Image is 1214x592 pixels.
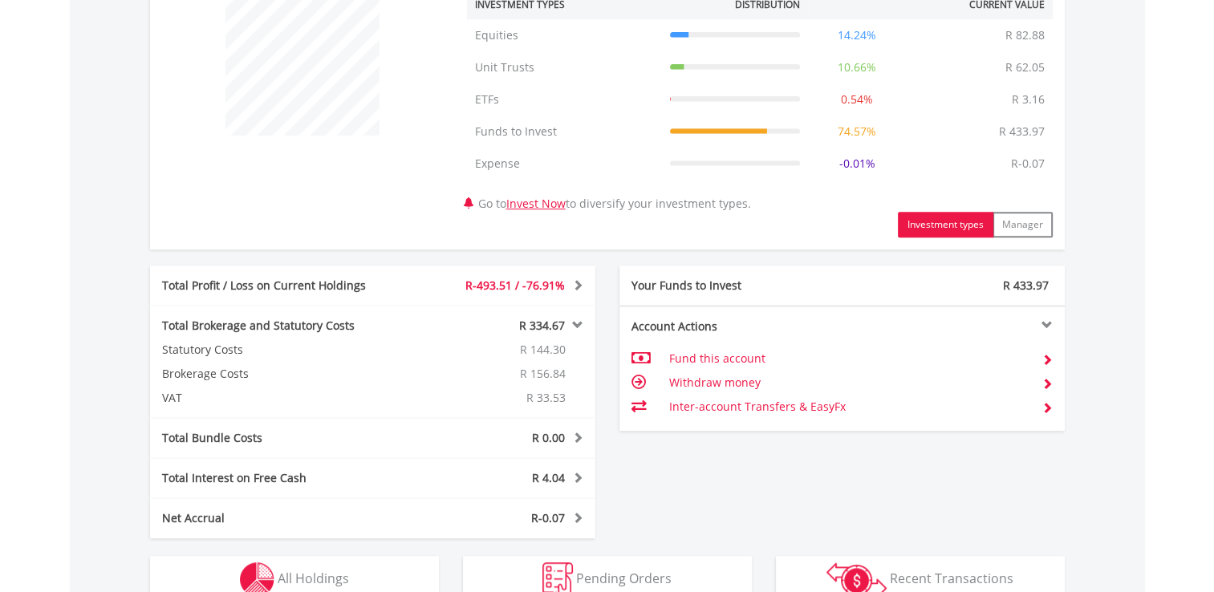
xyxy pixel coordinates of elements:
[668,395,1029,419] td: Inter-account Transfers & EasyFx
[467,51,662,83] td: Unit Trusts
[619,278,842,294] div: Your Funds to Invest
[532,430,565,445] span: R 0.00
[532,470,565,485] span: R 4.04
[278,570,349,587] span: All Holdings
[150,342,410,358] div: Statutory Costs
[890,570,1013,587] span: Recent Transactions
[520,342,566,357] span: R 144.30
[997,19,1053,51] td: R 82.88
[808,116,906,148] td: 74.57%
[1004,83,1053,116] td: R 3.16
[150,366,410,382] div: Brokerage Costs
[526,390,566,405] span: R 33.53
[993,212,1053,237] button: Manager
[668,347,1029,371] td: Fund this account
[467,19,662,51] td: Equities
[467,83,662,116] td: ETFs
[531,510,565,525] span: R-0.07
[668,371,1029,395] td: Withdraw money
[150,470,410,486] div: Total Interest on Free Cash
[808,83,906,116] td: 0.54%
[619,318,842,335] div: Account Actions
[1003,278,1049,293] span: R 433.97
[991,116,1053,148] td: R 433.97
[467,116,662,148] td: Funds to Invest
[467,148,662,180] td: Expense
[808,148,906,180] td: -0.01%
[576,570,672,587] span: Pending Orders
[150,510,410,526] div: Net Accrual
[1003,148,1053,180] td: R-0.07
[898,212,993,237] button: Investment types
[465,278,565,293] span: R-493.51 / -76.91%
[808,19,906,51] td: 14.24%
[997,51,1053,83] td: R 62.05
[808,51,906,83] td: 10.66%
[150,430,410,446] div: Total Bundle Costs
[520,366,566,381] span: R 156.84
[150,390,410,406] div: VAT
[150,278,410,294] div: Total Profit / Loss on Current Holdings
[506,196,566,211] a: Invest Now
[519,318,565,333] span: R 334.67
[150,318,410,334] div: Total Brokerage and Statutory Costs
